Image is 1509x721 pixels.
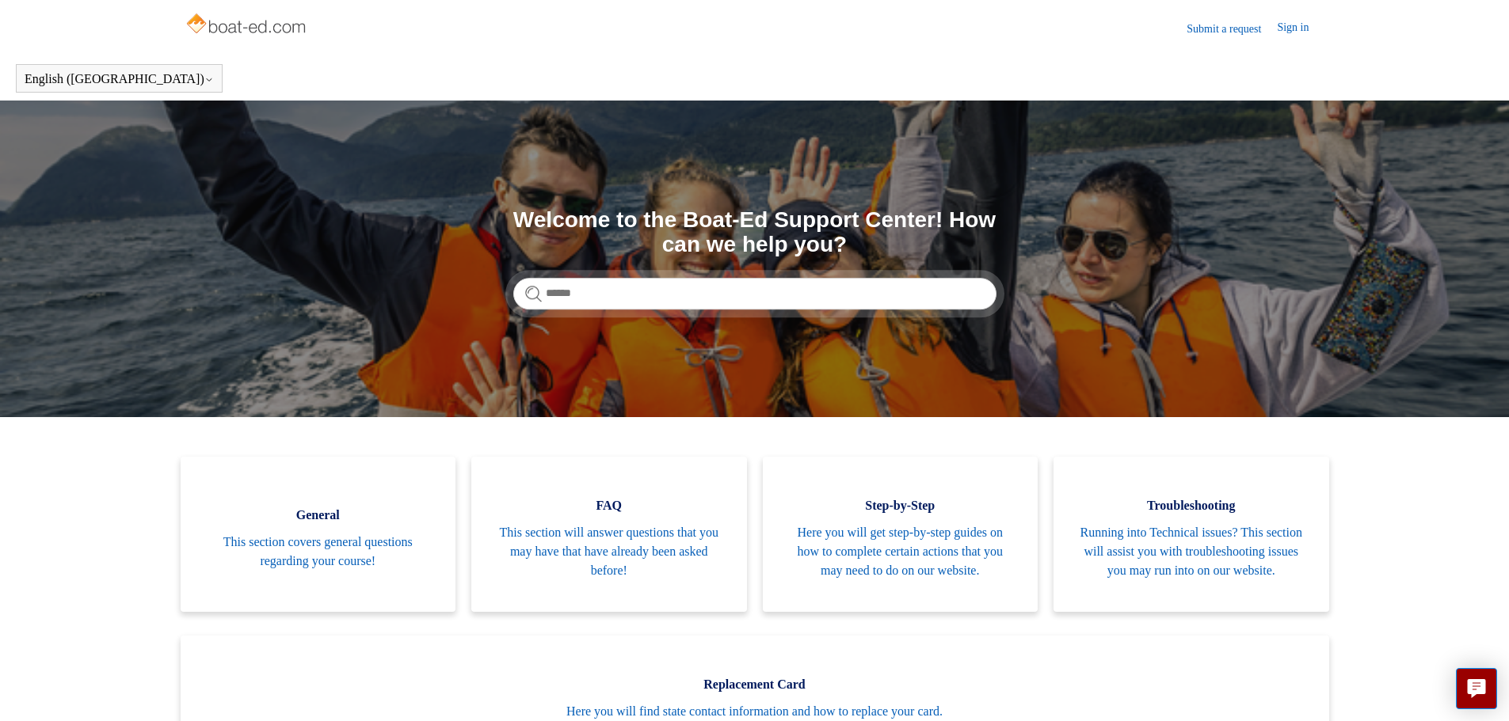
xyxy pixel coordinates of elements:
[185,9,311,41] img: Boat-Ed Help Center home page
[204,675,1305,694] span: Replacement Card
[204,533,433,571] span: This section covers general questions regarding your course!
[513,208,996,257] h1: Welcome to the Boat-Ed Support Center! How can we help you?
[495,523,723,580] span: This section will answer questions that you may have that have already been asked before!
[181,457,456,612] a: General This section covers general questions regarding your course!
[763,457,1038,612] a: Step-by-Step Here you will get step-by-step guides on how to complete certain actions that you ma...
[495,496,723,515] span: FAQ
[204,506,433,525] span: General
[787,496,1015,515] span: Step-by-Step
[1456,668,1497,709] button: Live chat
[1187,21,1277,37] a: Submit a request
[25,72,214,86] button: English ([GEOGRAPHIC_DATA])
[1277,19,1324,38] a: Sign in
[471,457,747,612] a: FAQ This section will answer questions that you may have that have already been asked before!
[787,523,1015,580] span: Here you will get step-by-step guides on how to complete certain actions that you may need to do ...
[1077,496,1305,515] span: Troubleshooting
[513,278,996,309] input: Search
[1077,523,1305,580] span: Running into Technical issues? This section will assist you with troubleshooting issues you may r...
[204,702,1305,721] span: Here you will find state contact information and how to replace your card.
[1054,457,1329,612] a: Troubleshooting Running into Technical issues? This section will assist you with troubleshooting ...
